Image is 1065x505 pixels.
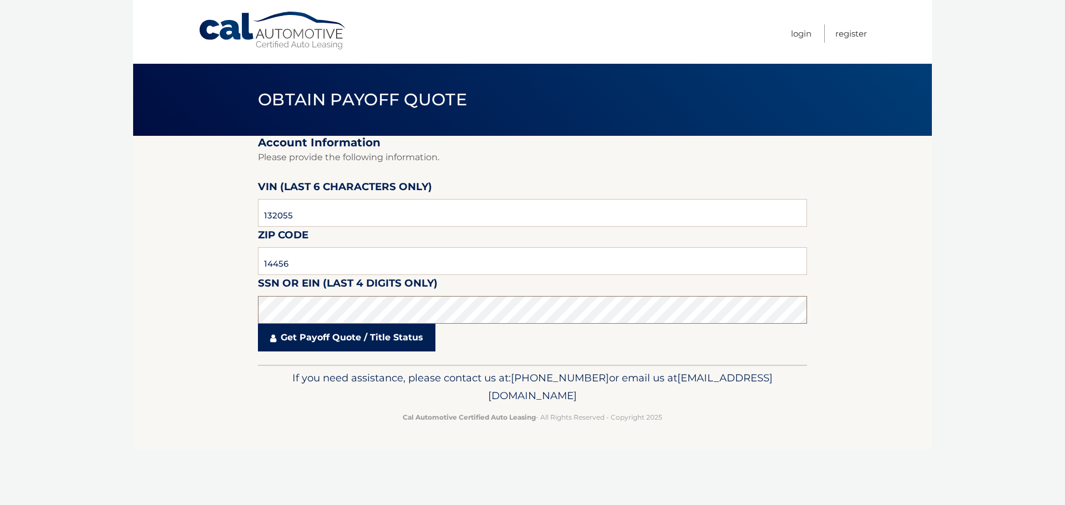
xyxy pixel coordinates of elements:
[198,11,348,50] a: Cal Automotive
[511,371,609,384] span: [PHONE_NUMBER]
[265,369,800,405] p: If you need assistance, please contact us at: or email us at
[258,89,467,110] span: Obtain Payoff Quote
[258,136,807,150] h2: Account Information
[258,150,807,165] p: Please provide the following information.
[258,178,432,199] label: VIN (last 6 characters only)
[258,324,435,351] a: Get Payoff Quote / Title Status
[835,24,867,43] a: Register
[403,413,536,421] strong: Cal Automotive Certified Auto Leasing
[258,227,308,247] label: Zip Code
[265,411,800,423] p: - All Rights Reserved - Copyright 2025
[791,24,812,43] a: Login
[258,275,438,295] label: SSN or EIN (last 4 digits only)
